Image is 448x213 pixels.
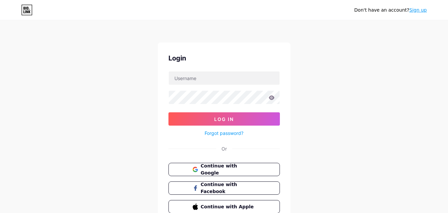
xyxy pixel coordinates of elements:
[201,162,255,176] span: Continue with Google
[201,181,255,195] span: Continue with Facebook
[169,71,280,85] input: Username
[409,7,427,13] a: Sign up
[168,53,280,63] div: Login
[214,116,234,122] span: Log In
[168,112,280,126] button: Log In
[201,203,255,210] span: Continue with Apple
[168,163,280,176] button: Continue with Google
[168,181,280,195] button: Continue with Facebook
[205,130,243,137] a: Forgot password?
[354,7,427,14] div: Don't have an account?
[222,145,227,152] div: Or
